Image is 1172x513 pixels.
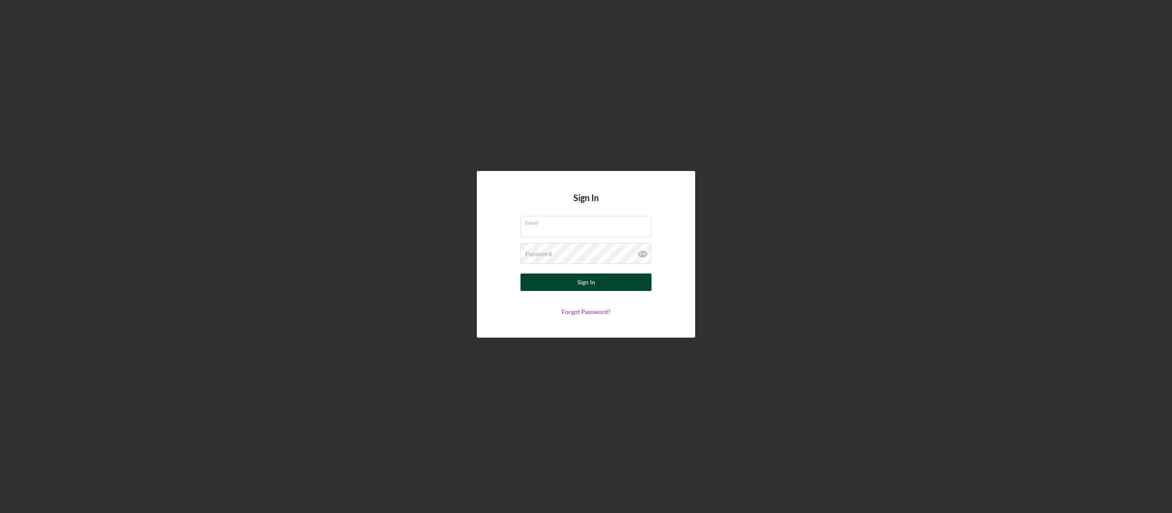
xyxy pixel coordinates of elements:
h4: Sign In [573,193,599,216]
button: Sign In [521,274,651,291]
label: Email [525,216,651,226]
label: Password [525,250,552,257]
div: Sign In [577,274,595,291]
a: Forgot Password? [562,308,610,315]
